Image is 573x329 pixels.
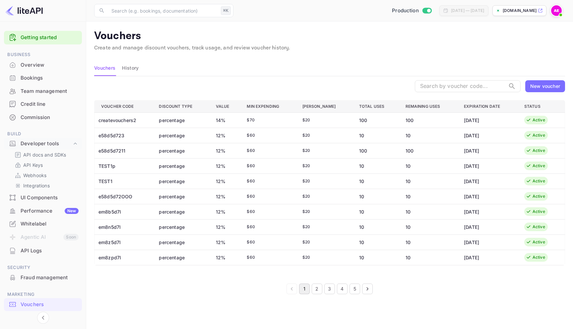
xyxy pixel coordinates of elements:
div: $ 20 [302,193,349,199]
div: $ 20 [302,209,349,215]
td: createvouchers2 [95,112,154,128]
div: Fraud management [4,271,82,284]
div: Active [533,254,545,260]
button: Go to next page [362,284,373,294]
button: Vouchers [94,60,115,76]
td: 10 [400,189,459,204]
td: percentage [154,189,210,204]
a: Overview [4,59,82,71]
div: Active [533,209,545,215]
div: Whitelabel [4,218,82,230]
a: PerformanceNew [4,205,82,217]
td: 14% [211,112,242,128]
span: Production [392,7,419,15]
div: $ 60 [247,209,291,215]
td: percentage [154,204,210,219]
button: page 1 [299,284,310,294]
td: 10 [400,173,459,189]
div: API Logs [21,247,79,255]
div: Commission [4,111,82,124]
td: percentage [154,250,210,265]
th: Total Uses [354,100,400,112]
td: [DATE] [459,128,519,143]
div: $ 60 [247,132,291,138]
a: Integrations [15,182,77,189]
div: Switch to Sandbox mode [389,7,434,15]
span: Build [4,130,82,138]
div: $ 60 [247,193,291,199]
td: em8b5d7l [95,204,154,219]
td: 12% [211,158,242,173]
th: Value [211,100,242,112]
div: Bookings [21,74,79,82]
div: Fraud management [21,274,79,282]
td: percentage [154,158,210,173]
div: $ 20 [302,254,349,260]
p: Webhooks [23,172,46,179]
td: 10 [400,204,459,219]
div: $ 60 [247,163,291,169]
td: [DATE] [459,143,519,158]
p: Integrations [23,182,50,189]
td: percentage [154,112,210,128]
td: [DATE] [459,173,519,189]
td: 12% [211,250,242,265]
div: $ 20 [302,239,349,245]
button: History [122,60,139,76]
div: ⌘K [221,6,231,15]
td: 12% [211,173,242,189]
div: Active [533,239,545,245]
td: 100 [400,143,459,158]
p: API Keys [23,162,43,168]
div: $ 60 [247,239,291,245]
td: 10 [354,219,400,234]
div: Active [533,117,545,123]
div: [DATE] — [DATE] [451,8,484,14]
span: Security [4,264,82,271]
th: Expiration Date [459,100,519,112]
td: [DATE] [459,204,519,219]
div: Getting started [4,31,82,44]
div: $ 20 [302,163,349,169]
a: Commission [4,111,82,123]
div: Active [533,148,545,154]
p: Vouchers [94,30,565,43]
div: Commission [21,114,79,121]
button: Collapse navigation [37,312,49,324]
div: Vouchers [21,301,79,308]
td: 12% [211,219,242,234]
td: percentage [154,128,210,143]
td: em8n5d7l [95,219,154,234]
td: e58d5d72OOO [95,189,154,204]
div: $ 60 [247,224,291,230]
td: 10 [354,158,400,173]
td: 10 [400,158,459,173]
input: Search (e.g. bookings, documentation) [107,4,218,17]
div: $ 60 [247,148,291,154]
div: Developer tools [21,140,72,148]
th: Discount Type [154,100,210,112]
td: e58d5d723 [95,128,154,143]
td: 12% [211,189,242,204]
td: [DATE] [459,158,519,173]
div: PerformanceNew [4,205,82,218]
div: Vouchers [4,298,82,311]
div: Overview [21,61,79,69]
div: UI Components [4,191,82,204]
td: 10 [400,128,459,143]
th: [PERSON_NAME] [297,100,354,112]
span: Business [4,51,82,58]
td: [DATE] [459,189,519,204]
div: Active [533,132,545,138]
a: API docs and SDKs [15,151,77,158]
div: Credit line [21,100,79,108]
a: Credit line [4,98,82,110]
div: Performance [21,207,79,215]
p: [DOMAIN_NAME] [503,8,537,14]
td: 10 [400,219,459,234]
th: Status [519,100,565,112]
button: Go to page 2 [312,284,322,294]
td: 12% [211,204,242,219]
td: percentage [154,219,210,234]
a: Webhooks [15,172,77,179]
